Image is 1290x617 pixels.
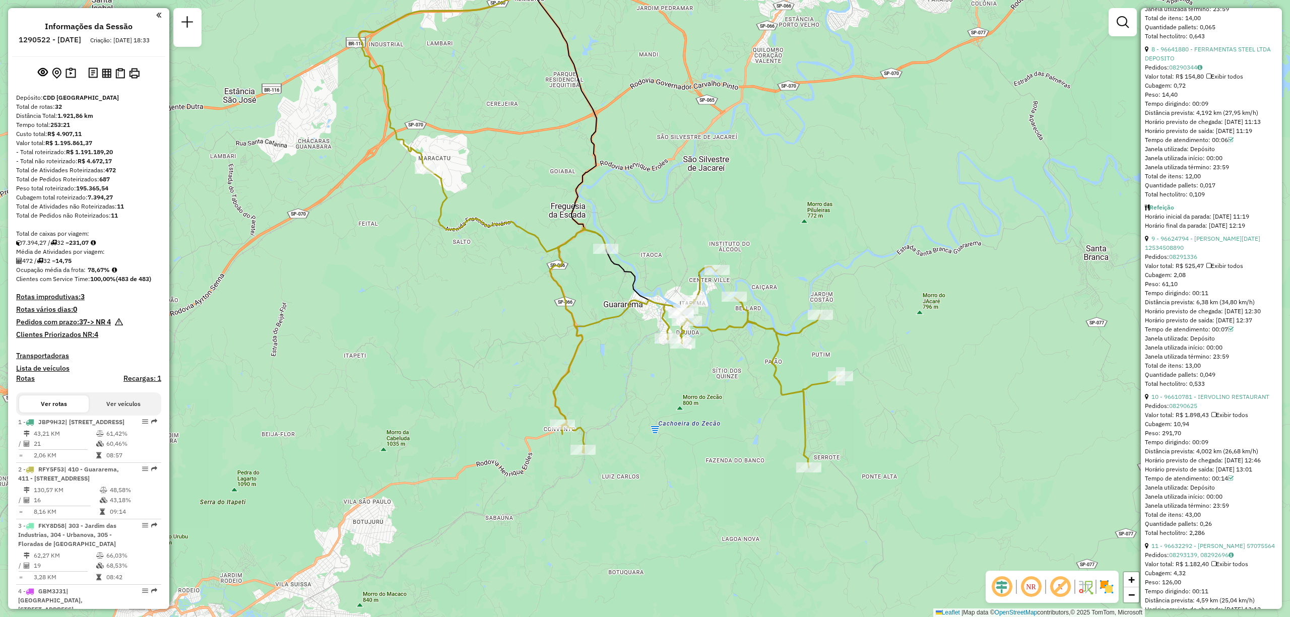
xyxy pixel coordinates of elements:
a: 08291336 [1169,253,1197,260]
strong: 11 [111,212,118,219]
div: Janela utilizada: Depósito [1145,483,1278,492]
span: | [STREET_ADDRESS] [65,418,124,426]
h6: 1290522 - [DATE] [19,35,81,44]
span: Exibir todos [1211,411,1248,419]
a: OpenStreetMap [995,609,1038,616]
a: 10 - 96610781 - IERVOLINO RESTAURANT [1151,393,1269,400]
td: 19 [33,561,96,571]
em: Média calculada utilizando a maior ocupação (%Peso ou %Cubagem) de cada rota da sessão. Rotas cro... [112,267,117,273]
span: 3 - [18,522,116,547]
div: 472 / 32 = [16,256,161,265]
em: Rota exportada [151,522,157,528]
button: Painel de Sugestão [63,65,78,81]
a: 08290625 [1169,402,1197,409]
button: Visualizar Romaneio [113,66,127,81]
span: GBM3J31 [38,587,66,595]
div: Custo total: [16,129,161,139]
span: Peso: 14,40 [1145,91,1178,98]
span: Exibir todos [1206,73,1243,80]
div: Tempo dirigindo: 00:11 [1145,289,1278,298]
td: = [18,450,23,460]
div: Horário previsto de chegada: [DATE] 11:13 [1145,117,1278,126]
div: Valor total: R$ 1.898,43 [1145,410,1278,420]
div: Total hectolitro: 2,286 [1145,528,1278,537]
h4: Rotas [16,374,35,383]
div: Tempo dirigindo: 00:09 [1145,99,1278,108]
i: Total de Atividades [24,497,30,503]
div: Horário inicial da parada: [DATE] 11:19 [1145,212,1278,221]
i: Total de Atividades [16,258,22,264]
div: Quantidade pallets: 0,065 [1145,23,1278,32]
i: Cubagem total roteirizado [16,240,22,246]
td: 08:42 [106,572,157,582]
span: Exibir todos [1206,262,1243,269]
i: Distância Total [24,487,30,493]
div: Janela utilizada término: 23:59 [1145,5,1278,14]
div: Janela utilizada: Depósito [1145,145,1278,154]
span: | [GEOGRAPHIC_DATA], [STREET_ADDRESS] [18,587,83,613]
a: Zoom in [1124,572,1139,587]
div: Janela utilizada término: 23:59 [1145,501,1278,510]
h4: Pedidos com prazo: [16,318,111,326]
strong: 687 [99,175,110,183]
div: Janela utilizada término: 23:59 [1145,163,1278,172]
a: Com service time [1228,325,1234,333]
td: 43,18% [109,495,157,505]
div: Total de Pedidos Roteirizados: [16,175,161,184]
a: 11 - 96632292 - [PERSON_NAME] 57075564 [1151,542,1275,550]
em: Opções [142,419,148,425]
span: RFY5F53 [38,465,64,473]
span: Clientes com Service Time: [16,275,90,283]
div: Janela utilizada início: 00:00 [1145,343,1278,352]
td: 60,46% [106,439,157,449]
a: 8 - 96641880 - FERRAMENTAS STEEL LTDA DEPOSITO [1145,45,1271,62]
span: + [1128,573,1135,586]
h4: Rotas improdutivas: [16,293,161,301]
em: Opções [142,588,148,594]
i: Total de rotas [50,240,57,246]
i: % de utilização do peso [96,553,104,559]
div: 7.394,27 / 32 = [16,238,161,247]
td: 16 [33,495,99,505]
i: % de utilização da cubagem [96,441,104,447]
strong: 11 [117,202,124,210]
div: Pedidos: [1145,401,1278,410]
button: Ver veículos [89,395,158,413]
a: Nova sessão e pesquisa [177,12,198,35]
span: | 303 - Jardim das Industrias, 304 - Urbanova, 305 - Floradas de [GEOGRAPHIC_DATA] [18,522,116,547]
h4: Recargas: 1 [123,374,161,383]
a: 08290344 [1169,63,1202,71]
button: Exibir sessão original [36,65,50,81]
i: Distância Total [24,553,30,559]
h4: Informações da Sessão [45,22,133,31]
span: Ocultar NR [1019,575,1043,599]
a: Exibir filtros [1113,12,1133,32]
strong: 1.921,86 km [57,112,93,119]
div: Tempo dirigindo: 00:11 [1145,587,1278,596]
div: Criação: [DATE] 18:33 [86,36,154,45]
div: Pedidos: [1145,252,1278,261]
em: Opções [142,522,148,528]
strong: 472 [105,166,116,174]
div: Tempo total: [16,120,161,129]
div: Tempo de atendimento: 00:06 [1145,135,1278,145]
div: Distância Total: [16,111,161,120]
strong: 253:21 [50,121,70,128]
div: Janela utilizada início: 00:00 [1145,154,1278,163]
i: % de utilização do peso [96,431,104,437]
div: Map data © contributors,© 2025 TomTom, Microsoft [933,608,1145,617]
div: Janela utilizada: Depósito [1145,334,1278,343]
div: Janela utilizada término: 23:59 [1145,352,1278,361]
i: % de utilização do peso [100,487,107,493]
img: Fluxo de ruas [1077,579,1093,595]
div: Horário previsto de saída: [DATE] 13:01 [1145,465,1278,474]
strong: Refeição [1149,203,1174,211]
span: | [961,609,963,616]
i: Total de Atividades [24,563,30,569]
button: Ver rotas [19,395,89,413]
strong: 231,07 [69,239,89,246]
div: - Total roteirizado: [16,148,161,157]
span: Cubagem: 2,08 [1145,271,1186,279]
span: Cubagem: 4,32 [1145,569,1186,577]
i: % de utilização da cubagem [100,497,107,503]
